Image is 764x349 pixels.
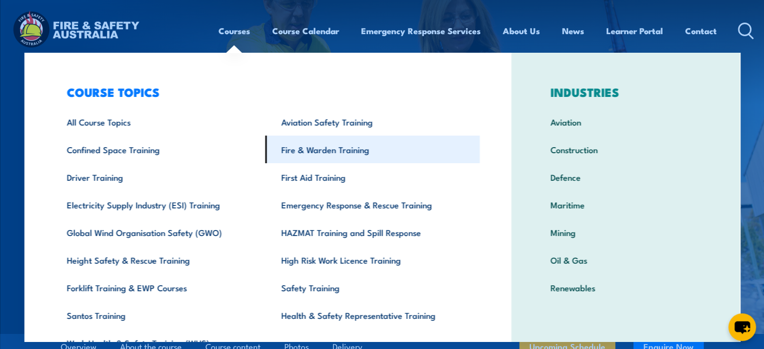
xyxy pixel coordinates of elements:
a: Safety Training [265,274,480,301]
h3: INDUSTRIES [534,85,717,99]
a: Course Calendar [272,18,339,44]
a: Construction [534,136,717,163]
a: All Course Topics [51,108,265,136]
a: Emergency Response & Rescue Training [265,191,480,218]
a: Mining [534,218,717,246]
a: Renewables [534,274,717,301]
a: Oil & Gas [534,246,717,274]
a: Driver Training [51,163,265,191]
a: Fire & Warden Training [265,136,480,163]
a: News [562,18,584,44]
a: HAZMAT Training and Spill Response [265,218,480,246]
a: First Aid Training [265,163,480,191]
a: Aviation [534,108,717,136]
a: Emergency Response Services [361,18,481,44]
h3: COURSE TOPICS [51,85,480,99]
button: chat-button [728,313,756,341]
a: Contact [685,18,717,44]
a: Confined Space Training [51,136,265,163]
a: Height Safety & Rescue Training [51,246,265,274]
a: Health & Safety Representative Training [265,301,480,329]
a: Courses [219,18,250,44]
a: Electricity Supply Industry (ESI) Training [51,191,265,218]
a: Maritime [534,191,717,218]
a: Defence [534,163,717,191]
a: Learner Portal [606,18,663,44]
a: Global Wind Organisation Safety (GWO) [51,218,265,246]
a: Forklift Training & EWP Courses [51,274,265,301]
a: About Us [503,18,540,44]
a: Santos Training [51,301,265,329]
a: Aviation Safety Training [265,108,480,136]
a: High Risk Work Licence Training [265,246,480,274]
